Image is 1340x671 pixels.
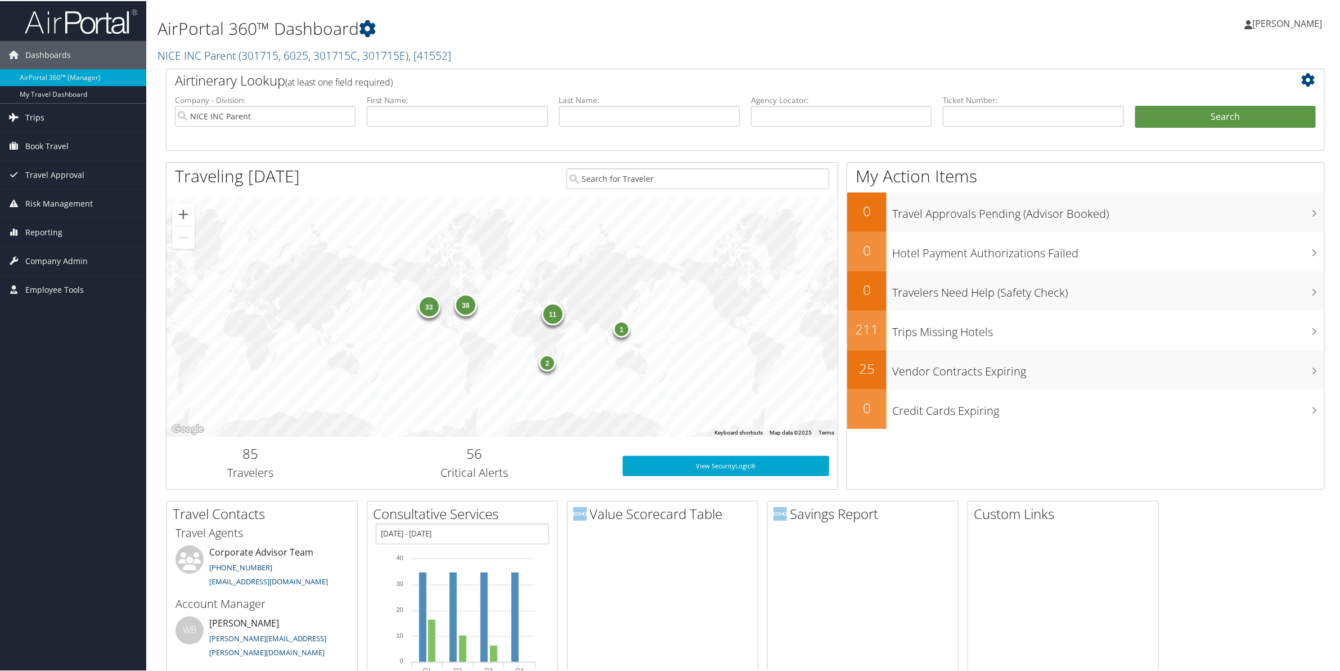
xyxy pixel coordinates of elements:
img: airportal-logo.png [25,7,137,34]
input: Search for Traveler [566,167,829,188]
h2: Savings Report [774,503,958,522]
h2: 85 [175,443,326,462]
h3: Trips Missing Hotels [892,317,1324,339]
span: Trips [25,102,44,131]
a: 0Travelers Need Help (Safety Check) [847,270,1324,310]
label: Agency Locator: [751,93,932,105]
button: Zoom in [172,202,195,225]
span: Dashboards [25,40,71,68]
span: Risk Management [25,189,93,217]
a: [PHONE_NUMBER] [209,561,272,571]
h2: 25 [847,358,887,377]
a: 0Travel Approvals Pending (Advisor Booked) [847,191,1324,231]
a: 0Hotel Payment Authorizations Failed [847,231,1324,270]
a: Open this area in Google Maps (opens a new window) [169,421,206,436]
tspan: 0 [400,656,403,663]
div: 11 [541,302,564,324]
img: domo-logo.png [774,506,787,520]
div: WB [176,615,204,643]
a: 211Trips Missing Hotels [847,310,1324,349]
h2: 0 [847,200,887,220]
li: Corporate Advisor Team [170,544,354,591]
div: 2 [539,353,556,370]
tspan: 40 [397,553,403,560]
h3: Travel Approvals Pending (Advisor Booked) [892,199,1324,221]
span: Book Travel [25,131,69,159]
img: domo-logo.png [573,506,587,520]
a: 0Credit Cards Expiring [847,388,1324,428]
h2: 56 [343,443,605,462]
tspan: 10 [397,631,403,638]
h1: My Action Items [847,163,1324,187]
a: [PERSON_NAME] [1244,6,1333,39]
div: 1 [613,320,630,337]
h2: Airtinerary Lookup [175,70,1220,89]
tspan: 20 [397,605,403,612]
a: NICE INC Parent [158,47,451,62]
span: Reporting [25,217,62,245]
span: , [ 41552 ] [408,47,451,62]
h2: Consultative Services [373,503,557,522]
h2: 211 [847,319,887,338]
label: Company - Division: [175,93,356,105]
img: Google [169,421,206,436]
label: First Name: [367,93,547,105]
span: Company Admin [25,246,88,274]
h1: AirPortal 360™ Dashboard [158,16,941,39]
a: [PERSON_NAME][EMAIL_ADDRESS][PERSON_NAME][DOMAIN_NAME] [209,632,326,657]
h3: Travel Agents [176,524,349,540]
h3: Travelers Need Help (Safety Check) [892,278,1324,299]
h2: Value Scorecard Table [573,503,758,522]
h1: Traveling [DATE] [175,163,300,187]
button: Zoom out [172,225,195,248]
span: Travel Approval [25,160,84,188]
span: Map data ©2025 [770,428,812,435]
span: Employee Tools [25,275,84,303]
h2: 0 [847,397,887,417]
h3: Hotel Payment Authorizations Failed [892,239,1324,260]
h2: Custom Links [974,503,1158,522]
label: Ticket Number: [943,93,1123,105]
h2: 0 [847,279,887,298]
a: Terms (opens in new tab) [819,428,834,435]
h3: Credit Cards Expiring [892,396,1324,418]
h2: 0 [847,240,887,259]
button: Keyboard shortcuts [714,428,763,436]
li: [PERSON_NAME] [170,615,354,661]
h3: Critical Alerts [343,464,605,480]
a: [EMAIL_ADDRESS][DOMAIN_NAME] [209,575,328,585]
h3: Vendor Contracts Expiring [892,357,1324,378]
span: (at least one field required) [285,75,393,87]
div: 38 [455,293,477,315]
h2: Travel Contacts [173,503,357,522]
tspan: 30 [397,579,403,586]
span: ( 301715, 6025, 301715C, 301715E ) [239,47,408,62]
button: Search [1135,105,1316,127]
a: 25Vendor Contracts Expiring [847,349,1324,388]
h3: Account Manager [176,595,349,611]
div: 33 [417,294,440,316]
label: Last Name: [559,93,740,105]
h3: Travelers [175,464,326,480]
a: View SecurityLogic® [623,455,830,475]
span: [PERSON_NAME] [1252,16,1322,29]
